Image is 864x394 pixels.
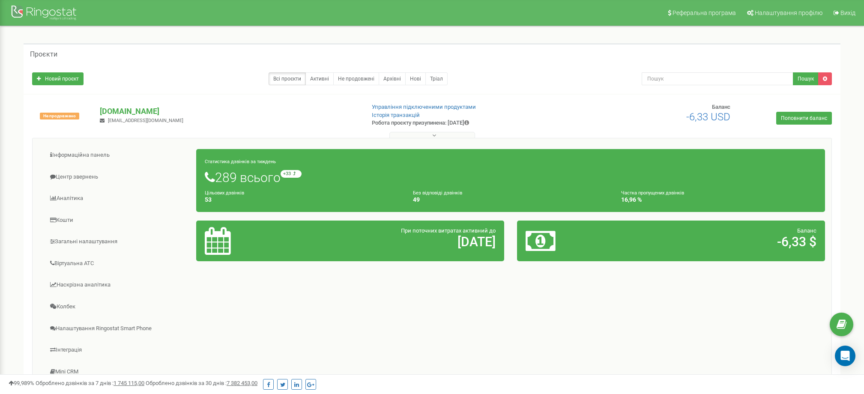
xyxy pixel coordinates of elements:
span: Вихід [840,9,855,16]
a: Аналiтика [39,188,197,209]
a: Нові [405,72,426,85]
a: Загальні налаштування [39,231,197,252]
h4: 53 [205,197,400,203]
a: Інформаційна панель [39,145,197,166]
a: Наскрізна аналітика [39,275,197,295]
span: 99,989% [9,380,34,386]
small: Статистика дзвінків за тиждень [205,159,276,164]
a: Активні [305,72,334,85]
a: Всі проєкти [269,72,306,85]
h2: [DATE] [306,235,496,249]
a: Історія транзакцій [372,112,420,118]
a: Не продовжені [333,72,379,85]
a: Центр звернень [39,167,197,188]
span: Налаштування профілю [755,9,822,16]
a: Колбек [39,296,197,317]
span: Реферальна програма [673,9,736,16]
u: 7 382 453,00 [227,380,257,386]
a: Налаштування Ringostat Smart Phone [39,318,197,339]
p: [DOMAIN_NAME] [100,106,358,117]
a: Mini CRM [39,361,197,382]
span: [EMAIL_ADDRESS][DOMAIN_NAME] [108,118,183,123]
span: -6,33 USD [686,111,730,123]
a: Управління підключеними продуктами [372,104,476,110]
span: Баланс [797,227,816,234]
span: Оброблено дзвінків за 30 днів : [146,380,257,386]
span: При поточних витратах активний до [401,227,496,234]
span: Баланс [712,104,730,110]
small: Цільових дзвінків [205,190,244,196]
h1: 289 всього [205,170,816,185]
a: Інтеграція [39,340,197,361]
input: Пошук [642,72,793,85]
button: Пошук [793,72,819,85]
small: Частка пропущених дзвінків [621,190,684,196]
h4: 49 [413,197,608,203]
small: Без відповіді дзвінків [413,190,462,196]
a: Тріал [425,72,448,85]
h5: Проєкти [30,51,57,58]
h4: 16,96 % [621,197,816,203]
small: +33 [281,170,302,178]
u: 1 745 115,00 [114,380,144,386]
h2: -6,33 $ [627,235,816,249]
p: Робота проєкту призупинена: [DATE] [372,119,562,127]
span: Оброблено дзвінків за 7 днів : [36,380,144,386]
a: Кошти [39,210,197,231]
div: Open Intercom Messenger [835,346,855,366]
a: Віртуальна АТС [39,253,197,274]
span: Не продовжено [40,113,79,119]
a: Поповнити баланс [776,112,832,125]
a: Новий проєкт [32,72,84,85]
a: Архівні [379,72,406,85]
